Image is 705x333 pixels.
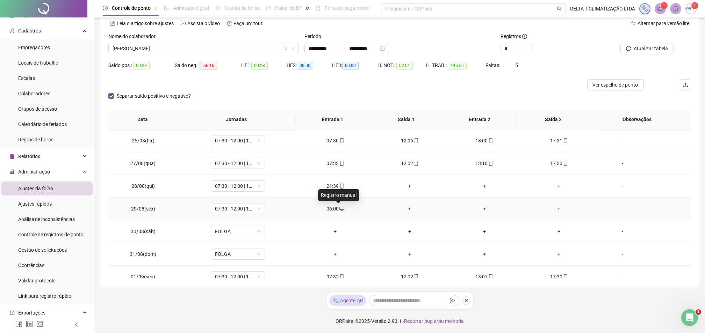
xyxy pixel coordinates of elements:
[672,6,679,12] span: bell
[227,21,232,26] span: history
[131,183,155,189] span: 28/08(qui)
[396,62,413,69] span: 02:01
[284,46,288,51] span: filter
[303,273,367,281] div: 07:32
[177,110,295,129] th: Jornadas
[117,21,174,26] span: Leia o artigo sobre ajustes
[18,201,52,207] span: Ajustes rápidos
[18,91,50,96] span: Colaboradores
[187,21,220,26] span: Assista o vídeo
[341,46,346,51] span: swap-right
[527,205,590,213] div: +
[303,160,367,167] div: 07:33
[131,206,155,212] span: 29/08(sex)
[371,318,387,324] span: Versão
[634,45,668,52] span: Atualizar tabela
[683,82,688,88] span: upload
[303,137,367,145] div: 07:30
[18,247,67,253] span: Gestão de solicitações
[108,110,177,129] th: Data
[132,138,154,143] span: 26/08(ter)
[448,62,467,69] span: 145:59
[339,184,344,188] span: mobile
[215,203,261,214] span: 07:30 - 12:00 | 13:00 - 16:30
[10,169,15,174] span: lock
[515,62,518,68] span: 5
[488,138,493,143] span: mobile
[241,61,287,69] div: HE 1:
[378,182,441,190] div: +
[18,28,41,34] span: Cadastros
[369,110,443,129] th: Saída 1
[18,262,44,268] span: Ocorrências
[596,116,678,123] span: Observações
[527,250,590,258] div: +
[602,273,643,281] div: -
[130,251,156,257] span: 31/08(dom)
[339,274,344,279] span: mobile
[339,138,344,143] span: mobile
[661,2,668,9] sup: 1
[339,161,344,166] span: mobile
[378,205,441,213] div: +
[266,6,271,10] span: dashboard
[325,5,369,11] span: Folha de pagamento
[251,62,268,69] span: 00:23
[303,205,367,213] div: 06:00
[18,278,56,283] span: Validar protocolo
[332,297,339,304] img: sparkle-icon.fc2bf0ac1784a2077858766a79e2daf3.svg
[215,6,220,10] span: sun
[233,21,262,26] span: Faça um tour
[626,46,631,51] span: reload
[527,228,590,235] div: +
[18,310,45,316] span: Exportações
[175,61,241,69] div: Saldo neg.:
[562,161,568,166] span: mobile
[18,137,53,142] span: Regras de horas
[18,75,35,81] span: Escalas
[18,45,50,50] span: Empregadores
[593,81,638,89] span: Ver espelho de ponto
[10,154,15,159] span: file
[570,5,635,13] span: DELTA T CLIMATIZAÇÃO LTDA
[339,206,344,211] span: desktop
[108,32,160,40] label: Nome do colaborador
[215,158,261,169] span: 07:30 - 12:00 | 13:00 - 17:30
[332,61,377,69] div: HE 3:
[681,309,698,326] iframe: Intercom live chat
[696,309,701,315] span: 1
[378,137,441,145] div: 12:06
[527,273,590,281] div: 17:30
[378,273,441,281] div: 12:02
[426,61,485,69] div: H. TRAB.:
[18,154,40,159] span: Relatórios
[114,92,194,100] span: Separar saldo positivo e negativo?
[377,61,426,69] div: H. NOT.:
[131,274,155,280] span: 01/09(seg)
[108,61,175,69] div: Saldo pos.:
[18,232,84,237] span: Controle de registros de ponto
[413,138,419,143] span: mobile
[18,293,71,299] span: Link para registro rápido
[112,5,151,11] span: Controle de ponto
[557,6,562,12] span: search
[638,21,689,26] span: Alternar para versão lite
[215,181,261,191] span: 07:30 - 12:00 | 13:00 - 17:30
[10,28,15,33] span: user-add
[181,21,186,26] span: youtube
[602,205,643,213] div: -
[590,110,684,129] th: Observações
[663,3,666,8] span: 1
[342,62,359,69] span: 00:00
[413,274,419,279] span: mobile
[527,160,590,167] div: 17:30
[378,250,441,258] div: +
[378,160,441,167] div: 12:02
[291,46,295,51] span: down
[18,106,57,112] span: Grupos de acesso
[318,189,359,201] div: Registro manual
[631,21,636,26] span: swap
[453,228,516,235] div: +
[130,161,156,166] span: 27/08(qua)
[378,228,441,235] div: +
